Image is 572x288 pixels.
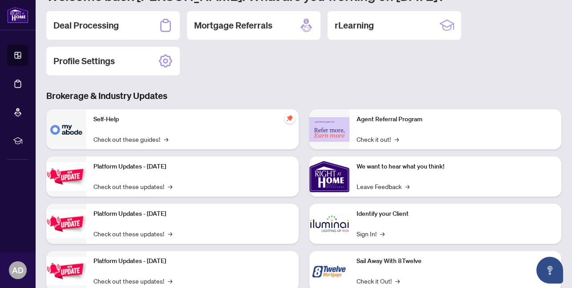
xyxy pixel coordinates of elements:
span: → [168,276,172,286]
h2: Profile Settings [53,55,115,67]
p: Sail Away With 8Twelve [357,256,555,266]
p: Platform Updates - [DATE] [93,209,292,219]
img: Platform Updates - July 21, 2025 [46,162,86,190]
img: Agent Referral Program [309,117,349,142]
a: Check it Out!→ [357,276,400,286]
img: Platform Updates - June 23, 2025 [46,257,86,285]
p: Identify your Client [357,209,555,219]
span: → [395,276,400,286]
a: Check out these updates!→ [93,181,172,191]
span: → [164,134,168,144]
p: We want to hear what you think! [357,162,555,172]
span: → [168,181,172,191]
h2: rLearning [335,19,374,32]
a: Sign In!→ [357,229,385,239]
span: → [380,229,385,239]
a: Check out these guides!→ [93,134,168,144]
p: Platform Updates - [DATE] [93,162,292,172]
img: Self-Help [46,109,86,149]
p: Agent Referral Program [357,115,555,124]
h3: Brokerage & Industry Updates [46,90,561,102]
span: → [168,229,172,239]
span: → [394,134,399,144]
span: pushpin [284,113,295,123]
a: Check out these updates!→ [93,229,172,239]
a: Check out these updates!→ [93,276,172,286]
span: AD [12,264,24,276]
span: → [405,181,410,191]
img: We want to hear what you think! [309,156,349,197]
p: Platform Updates - [DATE] [93,256,292,266]
p: Self-Help [93,115,292,124]
img: Identify your Client [309,204,349,244]
img: Platform Updates - July 8, 2025 [46,210,86,238]
a: Leave Feedback→ [357,181,410,191]
h2: Deal Processing [53,19,119,32]
img: logo [7,7,28,23]
button: Open asap [536,257,563,284]
a: Check it out!→ [357,134,399,144]
h2: Mortgage Referrals [194,19,272,32]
